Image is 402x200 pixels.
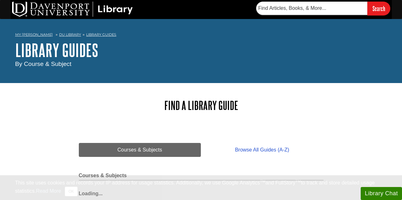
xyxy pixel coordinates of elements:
h1: Library Guides [15,41,387,60]
button: Library Chat [361,187,402,200]
a: Read More [36,188,61,194]
a: DU Library [59,32,81,37]
input: Find Articles, Books, & More... [256,2,367,15]
form: Searches DU Library's articles, books, and more [256,2,390,15]
button: Close [65,187,77,196]
img: DU Library [12,2,133,17]
input: Search [367,2,390,15]
h2: Find a Library Guide [79,99,324,112]
div: Loading... [79,187,324,197]
h2: Courses & Subjects [79,173,324,180]
nav: breadcrumb [15,30,387,41]
a: Browse All Guides (A-Z) [201,143,323,157]
a: Library Guides [86,32,116,37]
a: My [PERSON_NAME] [15,32,53,37]
div: By Course & Subject [15,60,387,69]
a: Courses & Subjects [79,143,201,157]
div: This site uses cookies and records your IP address for usage statistics. Additionally, we use Goo... [15,179,387,196]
